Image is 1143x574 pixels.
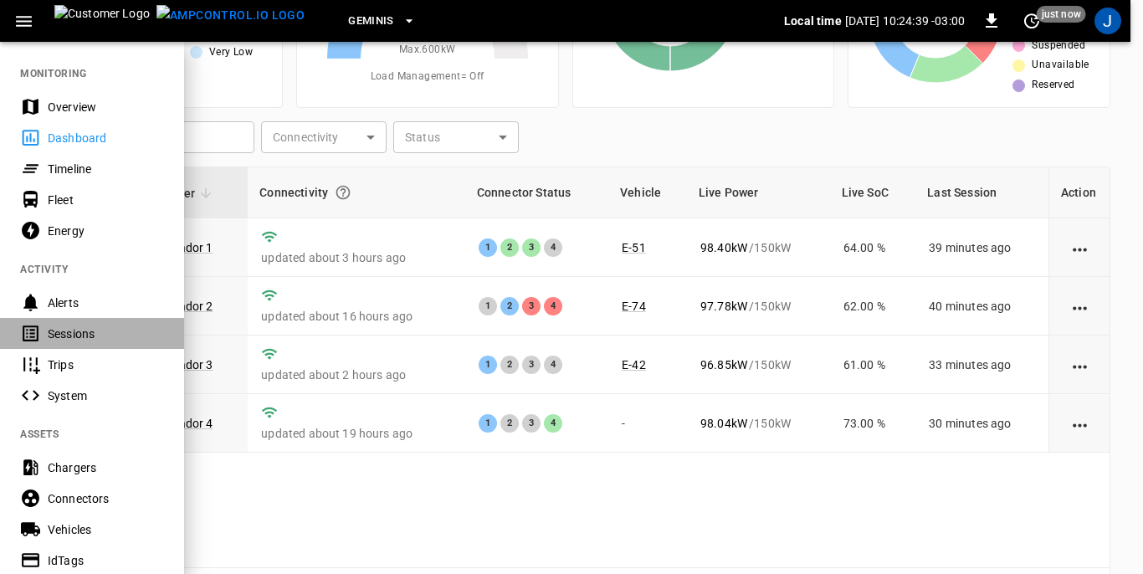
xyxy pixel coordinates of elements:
[54,5,150,37] img: Customer Logo
[48,161,164,177] div: Timeline
[48,521,164,538] div: Vehicles
[48,99,164,115] div: Overview
[48,192,164,208] div: Fleet
[784,13,842,29] p: Local time
[1094,8,1121,34] div: profile-icon
[156,5,305,26] img: ampcontrol.io logo
[1018,8,1045,34] button: set refresh interval
[48,356,164,373] div: Trips
[48,490,164,507] div: Connectors
[48,552,164,569] div: IdTags
[48,459,164,476] div: Chargers
[48,223,164,239] div: Energy
[1037,6,1086,23] span: just now
[845,13,965,29] p: [DATE] 10:24:39 -03:00
[348,12,394,31] span: Geminis
[48,325,164,342] div: Sessions
[48,295,164,311] div: Alerts
[48,130,164,146] div: Dashboard
[48,387,164,404] div: System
